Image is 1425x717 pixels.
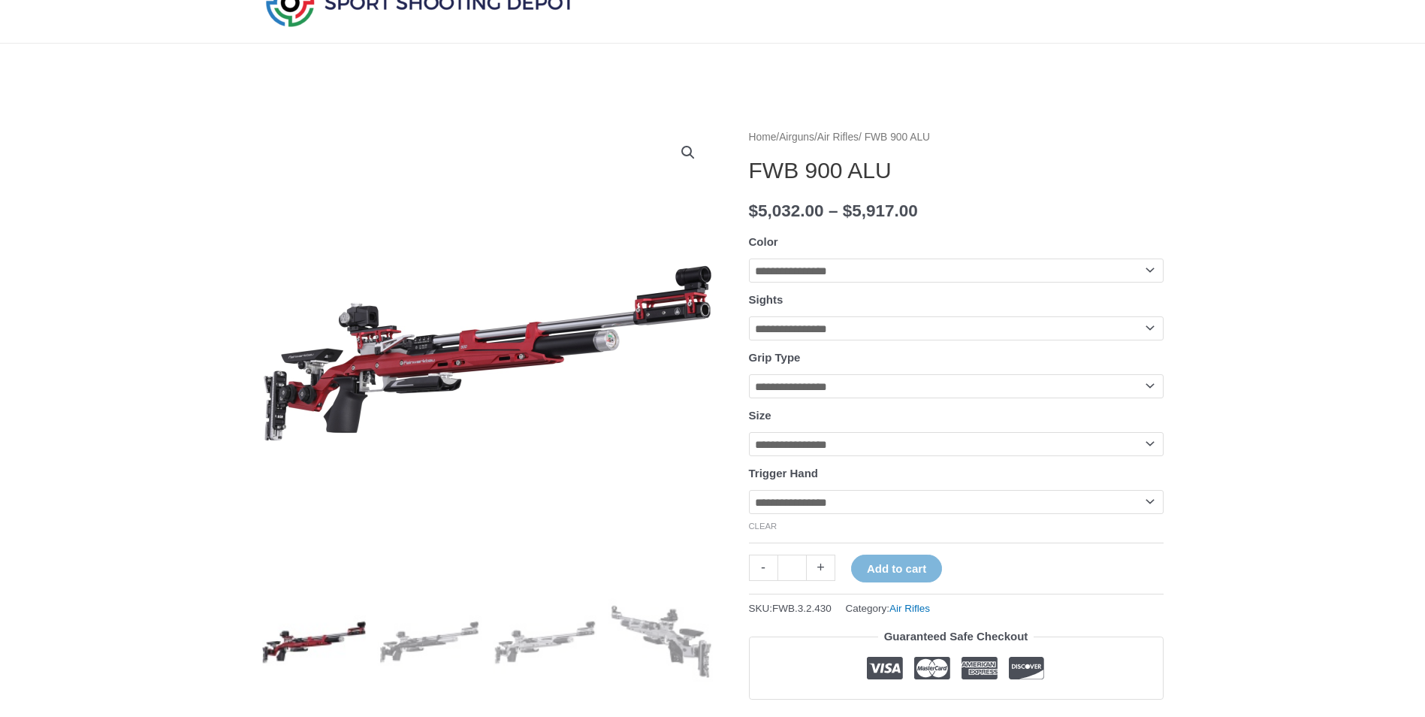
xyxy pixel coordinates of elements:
span: SKU: [749,599,832,618]
span: Category: [846,599,931,618]
a: - [749,555,777,581]
span: FWB.3.2.430 [772,603,832,614]
input: Product quantity [777,555,807,581]
a: View full-screen image gallery [675,139,702,166]
a: Air Rifles [889,603,930,614]
label: Sights [749,293,783,306]
label: Size [749,409,771,422]
nav: Breadcrumb [749,128,1164,147]
a: Airguns [779,132,814,143]
button: Add to cart [851,555,942,582]
label: Grip Type [749,351,801,364]
bdi: 5,917.00 [843,201,918,220]
img: FWB 900 ALU [608,590,713,694]
img: FWB 900 ALU [262,590,367,694]
span: – [829,201,838,220]
img: FWB 900 ALU [377,590,482,694]
a: Clear options [749,522,777,531]
bdi: 5,032.00 [749,201,824,220]
a: + [807,555,835,581]
span: $ [749,201,759,220]
span: $ [843,201,853,220]
a: Home [749,132,777,143]
label: Color [749,235,778,248]
img: FWB 900 ALU - Image 3 [493,590,597,694]
legend: Guaranteed Safe Checkout [878,626,1034,647]
a: Air Rifles [817,132,859,143]
label: Trigger Hand [749,467,819,480]
h1: FWB 900 ALU [749,157,1164,184]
